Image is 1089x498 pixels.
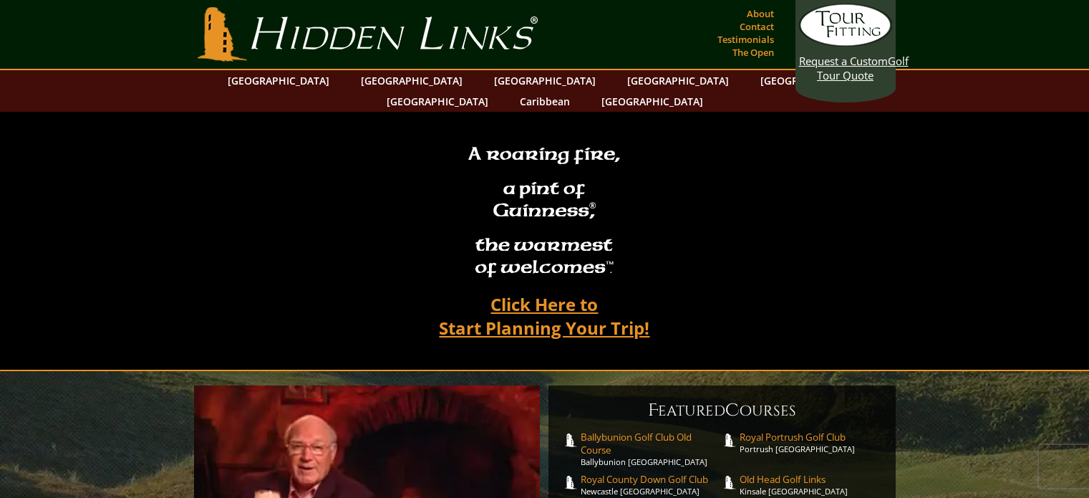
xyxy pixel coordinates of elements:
a: [GEOGRAPHIC_DATA] [379,91,495,112]
span: C [725,399,740,422]
span: Request a Custom [799,54,888,68]
a: Royal Portrush Golf ClubPortrush [GEOGRAPHIC_DATA] [740,431,881,454]
a: [GEOGRAPHIC_DATA] [487,70,603,91]
h6: eatured ourses [563,399,881,422]
span: Ballybunion Golf Club Old Course [581,431,722,456]
span: F [648,399,658,422]
a: Royal County Down Golf ClubNewcastle [GEOGRAPHIC_DATA] [581,473,722,497]
a: [GEOGRAPHIC_DATA] [221,70,337,91]
span: Royal County Down Golf Club [581,473,722,486]
a: Request a CustomGolf Tour Quote [799,4,892,82]
h2: A roaring fire, a pint of Guinness , the warmest of welcomesâ„¢. [459,137,629,287]
a: [GEOGRAPHIC_DATA] [620,70,736,91]
a: Caribbean [513,91,577,112]
a: Old Head Golf LinksKinsale [GEOGRAPHIC_DATA] [740,473,881,497]
a: Ballybunion Golf Club Old CourseBallybunion [GEOGRAPHIC_DATA] [581,431,722,467]
a: Click Here toStart Planning Your Trip! [425,287,664,345]
a: The Open [729,42,778,62]
span: Royal Portrush Golf Club [740,431,881,444]
a: Contact [736,16,778,37]
a: Testimonials [714,29,778,49]
a: [GEOGRAPHIC_DATA] [594,91,710,112]
a: [GEOGRAPHIC_DATA] [354,70,470,91]
a: About [743,4,778,24]
a: [GEOGRAPHIC_DATA] [753,70,869,91]
span: Old Head Golf Links [740,473,881,486]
